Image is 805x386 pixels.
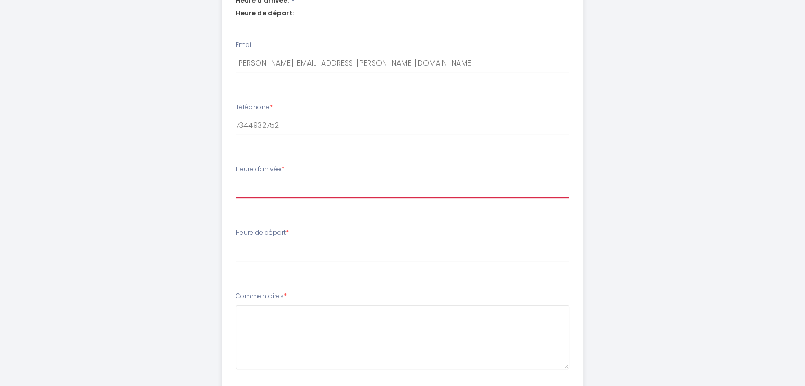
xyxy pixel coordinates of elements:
[236,164,284,174] label: Heure d'arrivée
[236,291,287,301] label: Commentaires
[236,8,294,19] span: Heure de départ:
[236,228,289,238] label: Heure de départ
[236,40,253,50] label: Email
[236,103,273,113] label: Téléphone
[296,8,300,19] span: -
